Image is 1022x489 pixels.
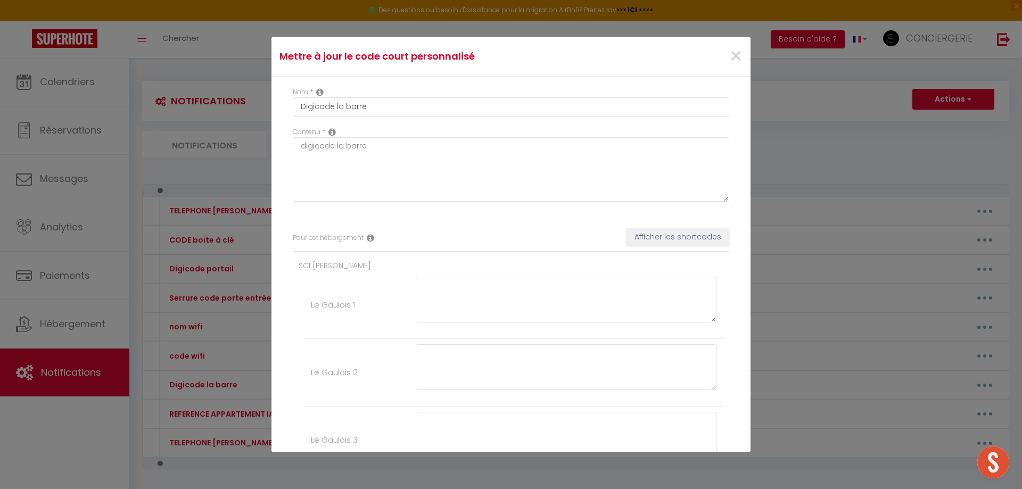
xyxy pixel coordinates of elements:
[977,446,1009,478] div: Ouvrir le chat
[293,87,308,97] label: Nom
[311,299,355,311] label: Le Gaulois 1
[293,233,364,243] label: Pour cet hébergement
[627,228,729,246] button: Afficher les shortcodes
[293,127,320,137] label: Contenu
[311,366,358,379] label: Le Gaulois 2
[367,234,374,242] i: Rental
[293,97,729,117] input: Custom code name
[316,88,324,96] i: Custom short code name
[311,434,358,446] label: Le Gaulois 3
[729,45,743,68] button: Close
[729,40,743,72] span: ×
[328,128,336,136] i: Replacable content
[299,260,371,271] label: SCI [PERSON_NAME]
[279,49,583,64] h4: Mettre à jour le code court personnalisé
